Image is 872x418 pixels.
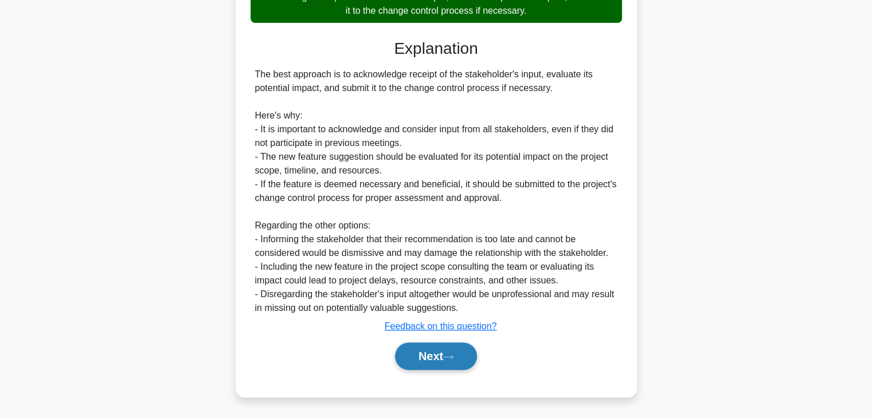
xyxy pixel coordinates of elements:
h3: Explanation [257,39,615,58]
div: The best approach is to acknowledge receipt of the stakeholder's input, evaluate its potential im... [255,68,617,315]
a: Feedback on this question? [385,321,497,331]
button: Next [395,342,477,370]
